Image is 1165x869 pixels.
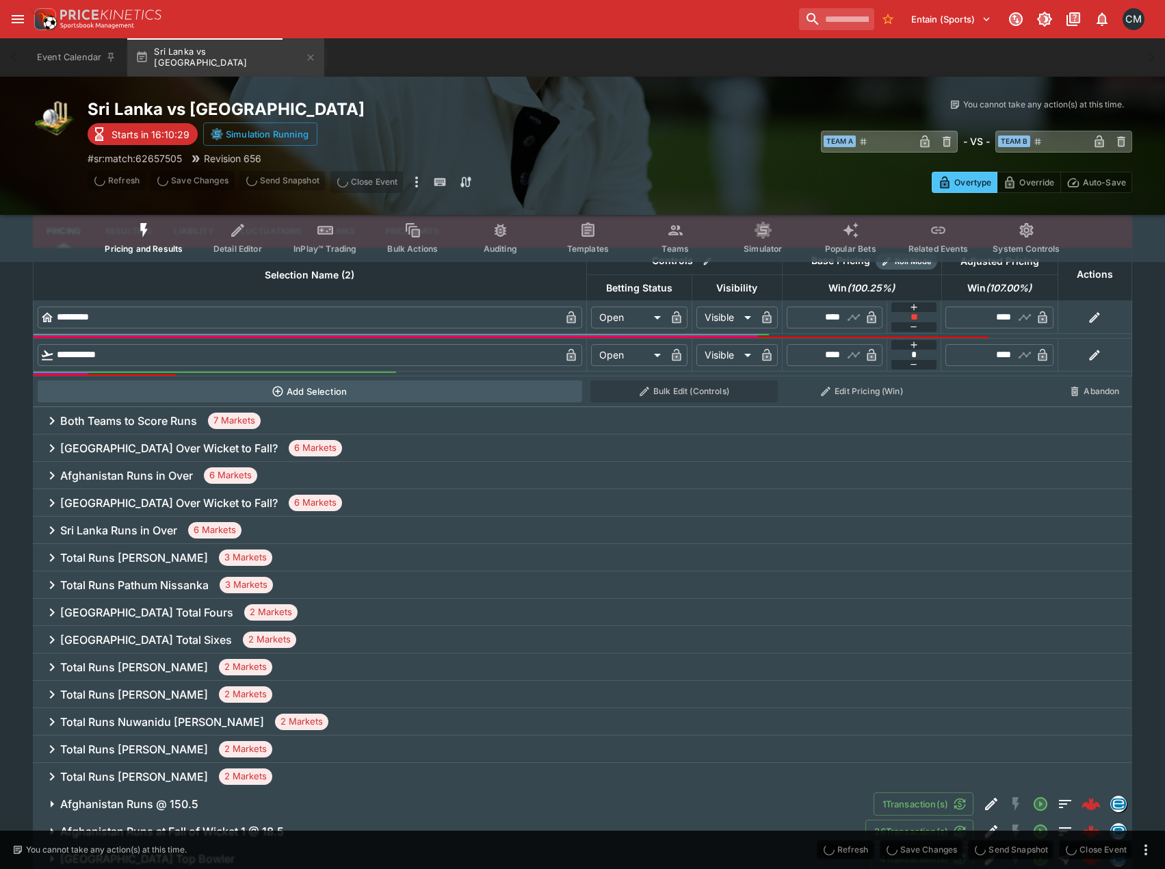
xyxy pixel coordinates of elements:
[213,244,262,254] span: Detail Editor
[1061,7,1086,31] button: Documentation
[60,496,278,510] h6: [GEOGRAPHIC_DATA] Over Wicket to Fall?
[29,38,125,77] button: Event Calendar
[60,578,209,593] h6: Total Runs Pathum Nissanka
[112,127,189,142] p: Starts in 16:10:29
[567,244,609,254] span: Templates
[94,213,1071,262] div: Event type filters
[60,825,284,839] h6: Afghanistan Runs at Fall of Wicket 1 @ 18.5
[244,606,298,619] span: 2 Markets
[105,244,183,254] span: Pricing and Results
[1032,796,1049,812] svg: Open
[60,688,208,702] h6: Total Runs [PERSON_NAME]
[60,606,233,620] h6: [GEOGRAPHIC_DATA] Total Fours
[1082,794,1101,814] img: logo-cerberus--red.svg
[825,244,876,254] span: Popular Bets
[275,715,328,729] span: 2 Markets
[877,8,899,30] button: No Bookmarks
[591,280,688,296] span: Betting Status
[1053,792,1077,816] button: Totals
[1019,175,1054,190] p: Override
[591,307,666,328] div: Open
[60,770,208,784] h6: Total Runs [PERSON_NAME]
[203,122,317,146] button: Simulation Running
[993,244,1060,254] span: System Controls
[60,633,232,647] h6: [GEOGRAPHIC_DATA] Total Sixes
[908,244,968,254] span: Related Events
[1004,792,1028,816] button: SGM Disabled
[1004,819,1028,844] button: SGM Disabled
[932,172,997,193] button: Overtype
[1082,822,1101,841] div: 84498369-8f36-4535-889b-3d046e392b90
[1028,819,1053,844] button: Open
[289,496,342,510] span: 6 Markets
[243,633,296,647] span: 2 Markets
[33,818,865,845] button: Afghanistan Runs at Fall of Wicket 1 @ 18.5
[250,267,369,283] span: Selection Name (2)
[127,38,324,77] button: Sri Lanka vs [GEOGRAPHIC_DATA]
[88,99,610,120] h2: Copy To Clipboard
[60,441,278,456] h6: [GEOGRAPHIC_DATA] Over Wicket to Fall?
[1058,248,1131,300] th: Actions
[1060,172,1132,193] button: Auto-Save
[204,469,257,482] span: 6 Markets
[60,469,193,483] h6: Afghanistan Runs in Over
[60,797,198,812] h6: Afghanistan Runs @ 150.5
[903,8,999,30] button: Select Tenant
[204,151,261,166] p: Revision 656
[219,660,272,674] span: 2 Markets
[744,244,782,254] span: Simulator
[1083,175,1126,190] p: Auto-Save
[220,578,273,592] span: 3 Markets
[786,380,937,402] button: Edit Pricing (Win)
[1082,794,1101,814] div: da44eaa1-d748-4529-80b2-c05625ab8c13
[60,660,208,675] h6: Total Runs [PERSON_NAME]
[38,380,583,402] button: Add Selection
[813,280,910,296] span: Win(100.25%)
[1004,7,1028,31] button: Connected to PK
[954,175,991,190] p: Overtype
[5,7,30,31] button: open drawer
[60,551,208,565] h6: Total Runs [PERSON_NAME]
[219,688,272,701] span: 2 Markets
[997,172,1060,193] button: Override
[1110,823,1127,840] div: betradar
[696,344,756,366] div: Visible
[824,135,856,147] span: Team A
[408,171,425,193] button: more
[60,742,208,757] h6: Total Runs [PERSON_NAME]
[289,441,342,455] span: 6 Markets
[590,380,778,402] button: Bulk Edit (Controls)
[26,844,187,856] p: You cannot take any action(s) at this time.
[1111,824,1126,839] img: betradar
[1111,796,1126,812] img: betradar
[1090,7,1114,31] button: Notifications
[591,344,666,366] div: Open
[60,715,264,729] h6: Total Runs Nuwanidu [PERSON_NAME]
[387,244,438,254] span: Bulk Actions
[662,244,689,254] span: Teams
[1123,8,1144,30] div: Cameron Matheson
[1138,842,1154,858] button: more
[1077,818,1105,845] a: 84498369-8f36-4535-889b-3d046e392b90
[847,280,895,296] em: ( 100.25 %)
[865,820,973,843] button: 26Transaction(s)
[1053,819,1077,844] button: Totals
[1032,7,1057,31] button: Toggle light/dark mode
[998,135,1030,147] span: Team B
[1062,380,1127,402] button: Abandon
[952,280,1047,296] span: Win(107.00%)
[1082,822,1101,841] img: logo-cerberus--red.svg
[219,742,272,756] span: 2 Markets
[30,5,57,33] img: PriceKinetics Logo
[33,99,77,142] img: cricket.png
[986,280,1032,296] em: ( 107.00 %)
[979,792,1004,816] button: Edit Detail
[484,244,517,254] span: Auditing
[219,770,272,783] span: 2 Markets
[979,819,1004,844] button: Edit Detail
[932,172,1132,193] div: Start From
[219,551,272,565] span: 3 Markets
[1118,4,1149,34] button: Cameron Matheson
[1110,796,1127,812] div: betradar
[60,414,197,428] h6: Both Teams to Score Runs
